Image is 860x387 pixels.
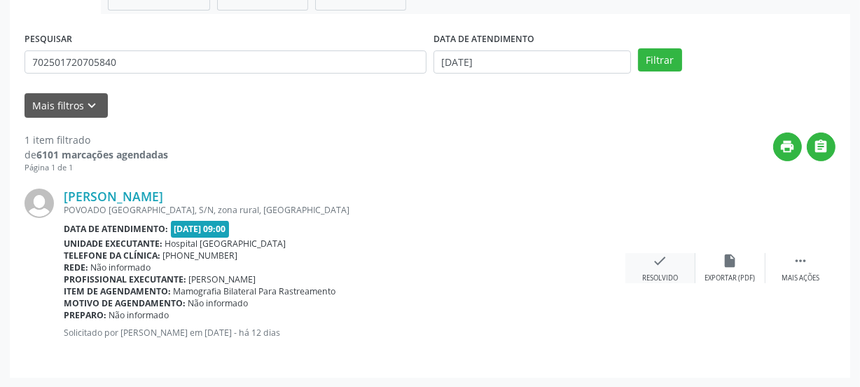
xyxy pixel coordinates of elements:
[36,148,168,161] strong: 6101 marcações agendadas
[171,221,230,237] span: [DATE] 09:00
[163,250,238,262] span: [PHONE_NUMBER]
[653,253,668,269] i: check
[64,273,186,285] b: Profissional executante:
[780,139,796,154] i: print
[773,133,802,161] button: print
[807,133,835,161] button: 
[723,253,738,269] i: insert_drive_file
[64,223,168,235] b: Data de atendimento:
[793,253,808,269] i: 
[91,262,151,273] span: Não informado
[165,238,286,250] span: Hospital [GEOGRAPHIC_DATA]
[64,204,625,216] div: POVOADO [GEOGRAPHIC_DATA], S/N, zona rural, [GEOGRAPHIC_DATA]
[64,285,171,297] b: Item de agendamento:
[85,98,100,114] i: keyboard_arrow_down
[64,238,162,250] b: Unidade executante:
[64,309,106,321] b: Preparo:
[189,273,256,285] span: [PERSON_NAME]
[642,273,678,283] div: Resolvido
[64,250,160,262] b: Telefone da clínica:
[705,273,756,283] div: Exportar (PDF)
[814,139,829,154] i: 
[25,162,168,174] div: Página 1 de 1
[174,285,336,297] span: Mamografia Bilateral Para Rastreamento
[25,93,108,118] button: Mais filtroskeyboard_arrow_down
[25,133,168,147] div: 1 item filtrado
[25,29,72,50] label: PESQUISAR
[64,297,186,309] b: Motivo de agendamento:
[434,50,631,74] input: Selecione um intervalo
[25,147,168,162] div: de
[188,297,249,309] span: Não informado
[782,273,819,283] div: Mais ações
[64,189,163,204] a: [PERSON_NAME]
[25,189,54,218] img: img
[638,48,682,72] button: Filtrar
[64,327,625,339] p: Solicitado por [PERSON_NAME] em [DATE] - há 12 dias
[109,309,169,321] span: Não informado
[64,262,88,273] b: Rede:
[25,50,426,74] input: Nome, CNS
[434,29,534,50] label: DATA DE ATENDIMENTO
